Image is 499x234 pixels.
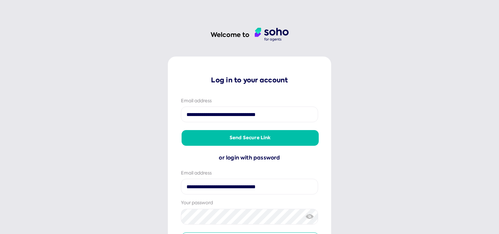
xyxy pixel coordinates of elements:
[181,170,318,176] div: Email address
[255,28,289,42] img: agent logo
[181,154,318,162] div: or login with password
[181,75,318,85] p: Log in to your account
[306,213,314,220] img: eye-crossed.svg
[182,130,319,146] button: Send secure link
[181,98,318,104] div: Email address
[211,30,249,39] h1: Welcome to
[181,200,318,206] div: Your password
